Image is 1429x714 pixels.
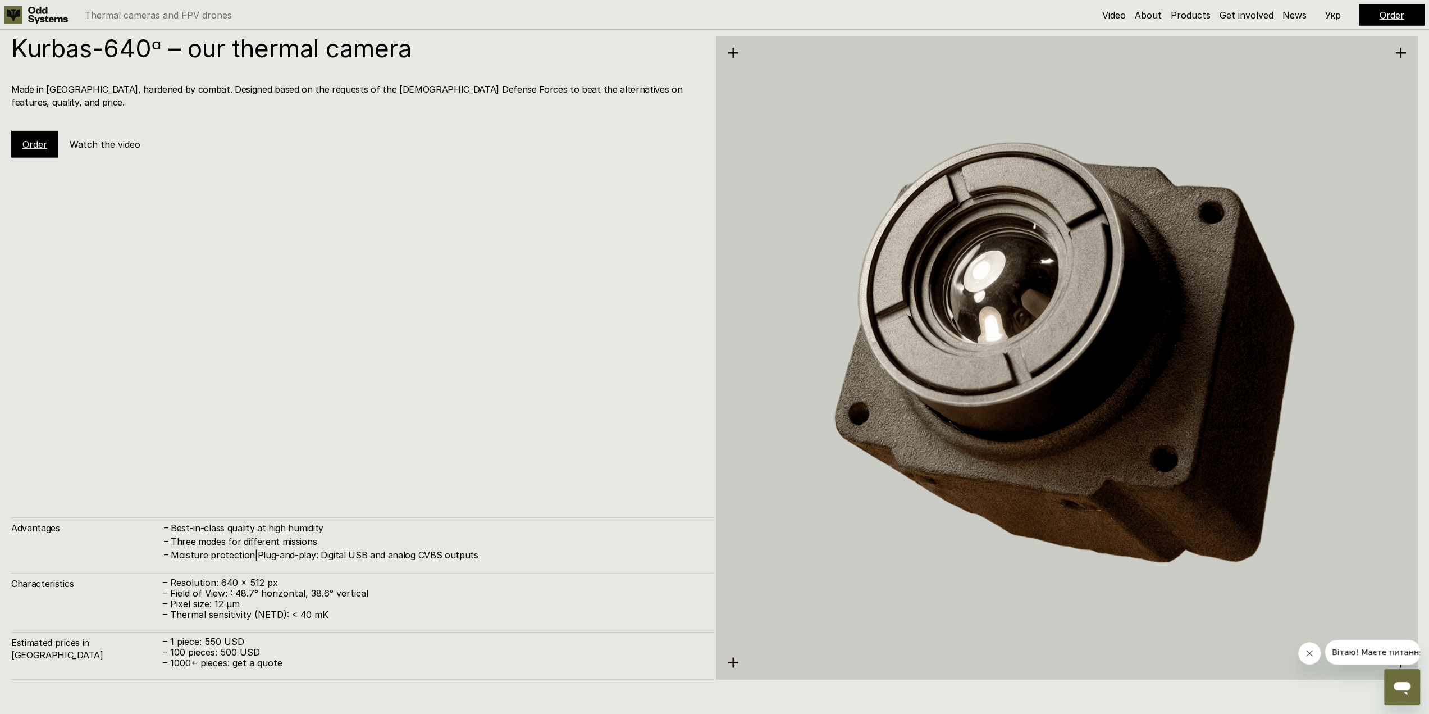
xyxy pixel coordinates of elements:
[1384,669,1420,705] iframe: Button to launch messaging window
[171,535,702,548] h4: Three modes for different missions
[163,647,702,658] p: – 100 pieces: 500 USD
[11,636,163,662] h4: Estimated prices in [GEOGRAPHIC_DATA]
[85,11,232,20] p: Thermal cameras and FPV drones
[163,599,702,610] p: – Pixel size: 12 µm
[163,636,702,647] p: – 1 piece: 550 USD
[171,522,702,534] h4: Best-in-class quality at high humidity
[164,535,168,547] h4: –
[1171,10,1211,21] a: Products
[171,549,702,561] h4: Moisture protection|Plug-and-play: Digital USB and analog CVBS outputs
[163,610,702,620] p: – Thermal sensitivity (NETD): < 40 mK
[163,577,702,588] p: – Resolution: 640 x 512 px
[22,139,47,150] a: Order
[11,36,702,61] h1: Kurbas-640ᵅ – our thermal camera
[11,83,702,108] h4: Made in [GEOGRAPHIC_DATA], hardened by combat. Designed based on the requests of the [DEMOGRAPHIC...
[1325,11,1341,20] p: Укр
[164,521,168,533] h4: –
[1325,640,1420,665] iframe: Message from company
[11,522,163,534] h4: Advantages
[164,548,168,561] h4: –
[1380,10,1404,21] a: Order
[11,577,163,590] h4: Characteristics
[1298,642,1321,665] iframe: Close message
[163,588,702,599] p: – Field of View: : 48.7° horizontal, 38.6° vertical
[1220,10,1273,21] a: Get involved
[1135,10,1162,21] a: About
[1102,10,1126,21] a: Video
[70,138,140,151] h5: Watch the video
[163,658,702,668] p: – 1000+ pieces: get a quote
[1282,10,1307,21] a: News
[7,8,103,17] span: Вітаю! Маєте питання?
